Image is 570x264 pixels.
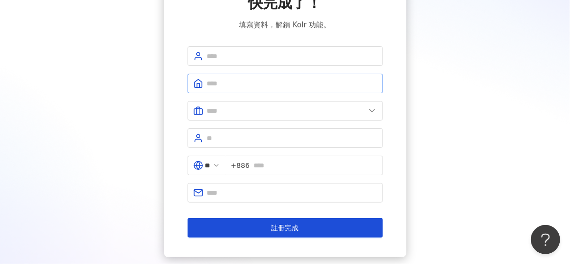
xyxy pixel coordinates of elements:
[531,225,560,254] iframe: Help Scout Beacon - Open
[272,224,299,232] span: 註冊完成
[231,160,250,171] span: +886
[188,218,383,238] button: 註冊完成
[239,19,331,31] span: 填寫資料，解鎖 Kolr 功能。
